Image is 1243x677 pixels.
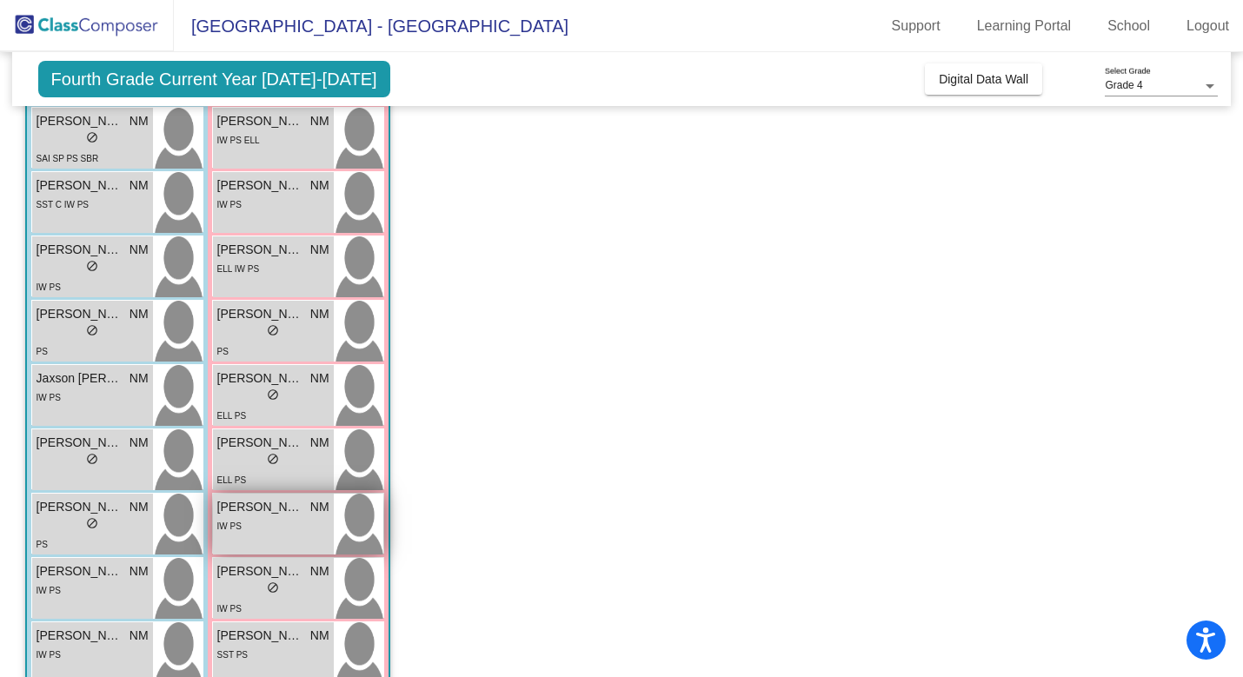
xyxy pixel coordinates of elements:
[86,324,98,336] span: do_not_disturb_alt
[217,347,229,356] span: PS
[217,369,304,388] span: [PERSON_NAME]
[310,112,329,130] span: NM
[217,264,260,274] span: ELL IW PS
[217,650,248,660] span: SST PS
[37,540,48,549] span: PS
[1105,79,1142,91] span: Grade 4
[217,521,242,531] span: IW PS
[217,604,242,614] span: IW PS
[130,562,149,581] span: NM
[310,241,329,259] span: NM
[130,241,149,259] span: NM
[130,176,149,195] span: NM
[217,112,304,130] span: [PERSON_NAME]
[37,627,123,645] span: [PERSON_NAME]
[217,411,247,421] span: ELL PS
[310,369,329,388] span: NM
[1173,12,1243,40] a: Logout
[37,434,123,452] span: [PERSON_NAME]
[217,305,304,323] span: [PERSON_NAME]
[130,498,149,516] span: NM
[267,453,279,465] span: do_not_disturb_alt
[37,650,61,660] span: IW PS
[37,562,123,581] span: [PERSON_NAME]
[310,176,329,195] span: NM
[217,627,304,645] span: [PERSON_NAME]
[310,498,329,516] span: NM
[37,586,61,595] span: IW PS
[310,305,329,323] span: NM
[37,369,123,388] span: Jaxson [PERSON_NAME]
[217,498,304,516] span: [PERSON_NAME]
[37,347,48,356] span: PS
[86,517,98,529] span: do_not_disturb_alt
[267,324,279,336] span: do_not_disturb_alt
[878,12,954,40] a: Support
[86,453,98,465] span: do_not_disturb_alt
[130,627,149,645] span: NM
[174,12,568,40] span: [GEOGRAPHIC_DATA] - [GEOGRAPHIC_DATA]
[217,475,247,485] span: ELL PS
[130,434,149,452] span: NM
[310,627,329,645] span: NM
[939,72,1028,86] span: Digital Data Wall
[37,282,61,292] span: IW PS
[217,136,260,145] span: IW PS ELL
[267,388,279,401] span: do_not_disturb_alt
[37,241,123,259] span: [PERSON_NAME]
[130,305,149,323] span: NM
[925,63,1042,95] button: Digital Data Wall
[37,393,61,402] span: IW PS
[310,562,329,581] span: NM
[963,12,1086,40] a: Learning Portal
[38,61,390,97] span: Fourth Grade Current Year [DATE]-[DATE]
[217,562,304,581] span: [PERSON_NAME]
[217,241,304,259] span: [PERSON_NAME]
[267,581,279,594] span: do_not_disturb_alt
[217,176,304,195] span: [PERSON_NAME]
[217,200,242,209] span: IW PS
[86,131,98,143] span: do_not_disturb_alt
[130,112,149,130] span: NM
[217,434,304,452] span: [PERSON_NAME]
[37,154,99,163] span: SAI SP PS SBR
[1093,12,1164,40] a: School
[37,176,123,195] span: [PERSON_NAME]
[37,200,89,209] span: SST C IW PS
[86,260,98,272] span: do_not_disturb_alt
[37,498,123,516] span: [PERSON_NAME]
[310,434,329,452] span: NM
[37,112,123,130] span: [PERSON_NAME]
[130,369,149,388] span: NM
[37,305,123,323] span: [PERSON_NAME]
